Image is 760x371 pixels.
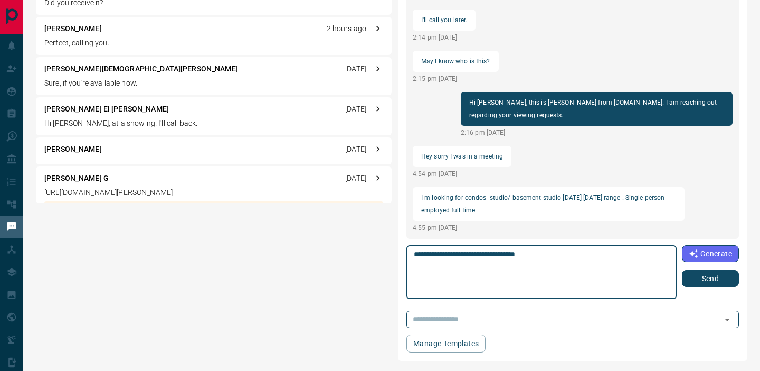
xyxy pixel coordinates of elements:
[345,104,366,115] p: [DATE]
[413,169,511,179] p: 4:54 pm [DATE]
[44,118,383,129] p: Hi [PERSON_NAME], at a showing. I'll call back.
[44,144,102,155] p: [PERSON_NAME]
[421,55,490,68] p: May I know who is this?
[682,245,739,262] button: Generate
[345,63,366,75] p: [DATE]
[44,23,102,34] p: [PERSON_NAME]
[44,38,383,49] p: Perfect, calling you.
[720,312,735,327] button: Open
[44,63,238,75] p: [PERSON_NAME][DEMOGRAPHIC_DATA][PERSON_NAME]
[413,33,476,42] p: 2:14 pm [DATE]
[44,187,383,198] p: [URL][DOMAIN_NAME][PERSON_NAME]
[421,14,467,26] p: I'll call you later.
[406,335,486,353] button: Manage Templates
[44,78,383,89] p: Sure, if you're available now.
[327,23,366,34] p: 2 hours ago
[413,223,685,233] p: 4:55 pm [DATE]
[44,104,169,115] p: [PERSON_NAME] El [PERSON_NAME]
[44,173,109,184] p: [PERSON_NAME] G
[65,201,377,232] div: This may be an older conversation with this lead. The phone number does not match the current num...
[461,128,733,137] p: 2:16 pm [DATE]
[345,144,366,155] p: [DATE]
[345,173,366,184] p: [DATE]
[421,150,503,163] p: Hey sorry I was in a meeting
[421,191,676,217] p: I m looking for condos -studio/ basement studio [DATE]-[DATE] range . Single person employed full...
[682,270,739,287] button: Send
[469,96,724,122] p: Hi [PERSON_NAME], this is [PERSON_NAME] from [DOMAIN_NAME]. I am reaching out regarding your view...
[413,74,499,84] p: 2:15 pm [DATE]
